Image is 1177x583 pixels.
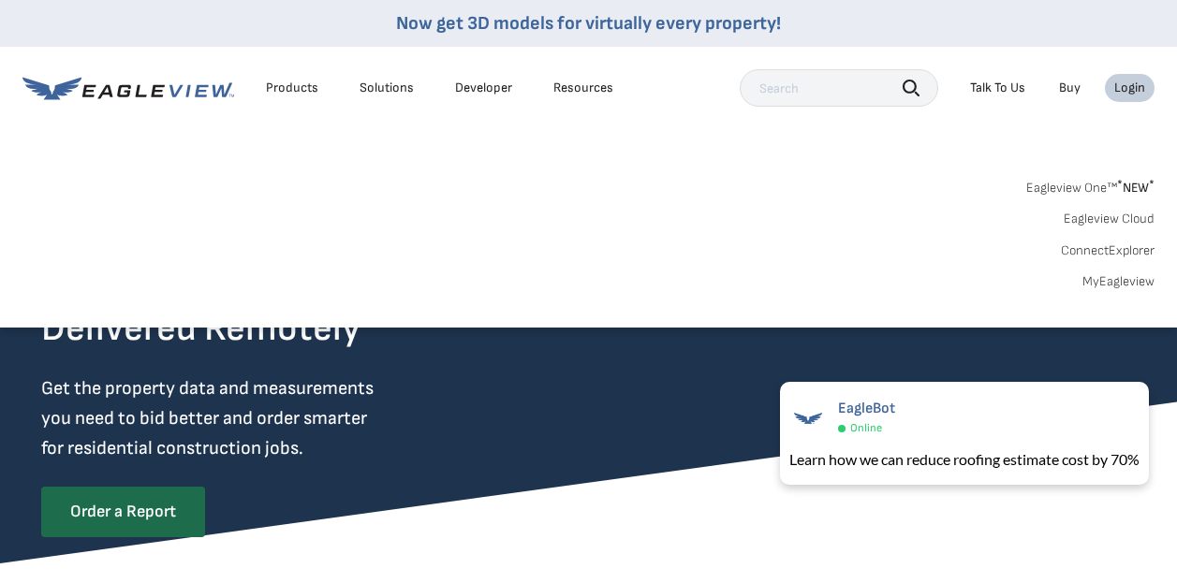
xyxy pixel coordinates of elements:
a: Developer [455,80,512,96]
div: Products [266,80,318,96]
a: Now get 3D models for virtually every property! [396,12,781,35]
span: Online [850,421,882,435]
a: Eagleview One™*NEW* [1026,174,1155,196]
div: Resources [553,80,613,96]
a: Eagleview Cloud [1064,211,1155,227]
div: Talk To Us [970,80,1025,96]
a: Order a Report [41,487,205,537]
div: Learn how we can reduce roofing estimate cost by 70% [789,448,1140,471]
p: Get the property data and measurements you need to bid better and order smarter for residential c... [41,373,451,463]
div: Solutions [360,80,414,96]
span: NEW [1117,180,1155,196]
a: MyEagleview [1082,273,1155,290]
input: Search [740,69,938,107]
span: EagleBot [838,400,895,417]
a: ConnectExplorer [1061,242,1155,259]
div: Login [1114,80,1145,96]
img: EagleBot [789,400,827,437]
a: Buy [1059,80,1081,96]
